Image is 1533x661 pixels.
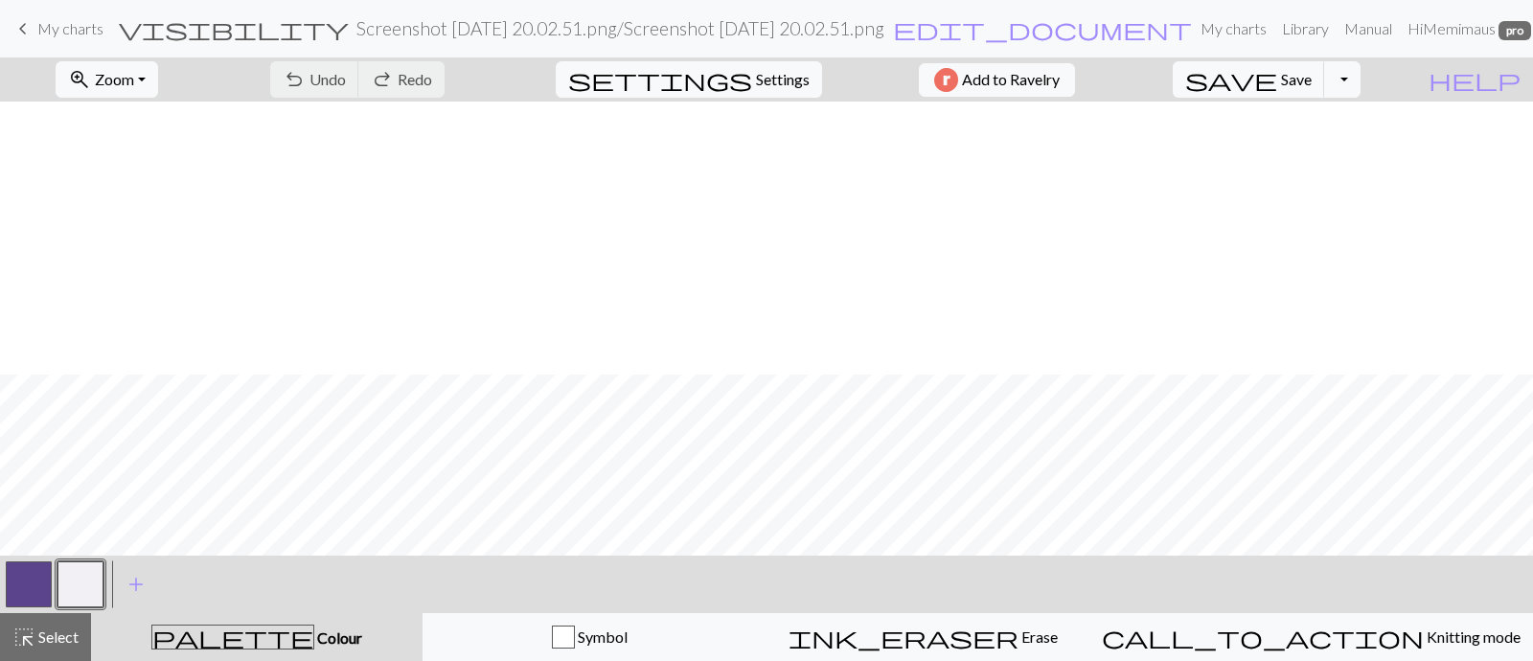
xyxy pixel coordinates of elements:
[37,19,103,37] span: My charts
[789,624,1018,650] span: ink_eraser
[1337,10,1400,48] a: Manual
[556,61,822,98] button: SettingsSettings
[1274,10,1337,48] a: Library
[119,15,349,42] span: visibility
[575,627,628,646] span: Symbol
[11,12,103,45] a: My charts
[1089,613,1533,661] button: Knitting mode
[1185,66,1277,93] span: save
[1173,61,1325,98] button: Save
[1281,70,1312,88] span: Save
[12,624,35,650] span: highlight_alt
[756,68,810,91] span: Settings
[756,613,1089,661] button: Erase
[68,66,91,93] span: zoom_in
[11,15,34,42] span: keyboard_arrow_left
[893,15,1192,42] span: edit_document
[152,624,313,650] span: palette
[95,70,134,88] span: Zoom
[423,613,756,661] button: Symbol
[91,613,423,661] button: Colour
[568,66,752,93] span: settings
[35,627,79,646] span: Select
[1102,624,1424,650] span: call_to_action
[919,63,1075,97] button: Add to Ravelry
[56,61,158,98] button: Zoom
[1018,627,1058,646] span: Erase
[568,68,752,91] i: Settings
[1193,10,1274,48] a: My charts
[356,17,884,39] h2: Screenshot [DATE] 20.02.51.png / Screenshot [DATE] 20.02.51.png
[934,68,958,92] img: Ravelry
[962,68,1060,92] span: Add to Ravelry
[1424,627,1521,646] span: Knitting mode
[1429,66,1521,93] span: help
[1499,21,1531,40] span: pro
[314,628,362,647] span: Colour
[125,571,148,598] span: add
